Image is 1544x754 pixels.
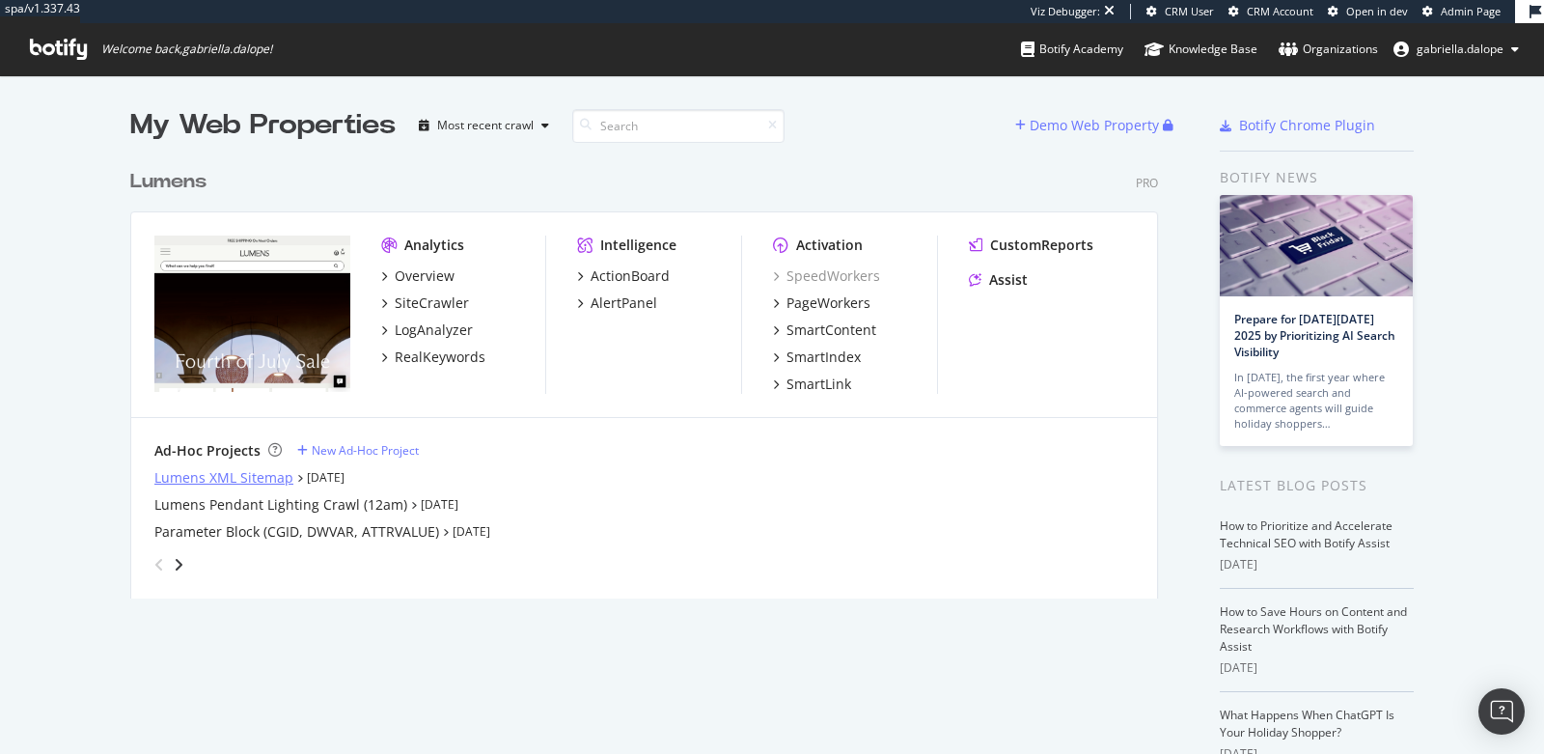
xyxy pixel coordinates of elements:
div: In [DATE], the first year where AI-powered search and commerce agents will guide holiday shoppers… [1234,370,1398,432]
span: CRM User [1165,4,1214,18]
a: Admin Page [1422,4,1501,19]
a: Assist [969,270,1028,290]
a: How to Prioritize and Accelerate Technical SEO with Botify Assist [1220,517,1392,551]
a: Lumens [130,168,214,196]
a: Parameter Block (CGID, DWVAR, ATTRVALUE) [154,522,439,542]
div: Open Intercom Messenger [1478,688,1525,735]
div: ActionBoard [591,266,670,286]
button: gabriella.dalope [1378,34,1534,65]
div: Lumens [130,168,207,196]
div: Intelligence [600,236,676,255]
div: Pro [1136,175,1158,191]
div: LogAnalyzer [395,321,473,340]
a: CRM Account [1228,4,1313,19]
div: Assist [989,270,1028,290]
a: SiteCrawler [381,293,469,313]
div: New Ad-Hoc Project [312,442,419,459]
a: Lumens XML Sitemap [154,468,293,488]
a: Organizations [1279,23,1378,75]
div: angle-right [172,555,185,574]
span: gabriella.dalope [1417,41,1503,57]
div: [DATE] [1220,659,1414,677]
a: SmartContent [773,321,876,340]
div: Botify news [1220,167,1414,188]
div: SmartContent [786,321,876,340]
div: Knowledge Base [1144,40,1257,59]
div: Latest Blog Posts [1220,475,1414,496]
div: Viz Debugger: [1031,4,1100,19]
div: Overview [395,266,455,286]
div: Most recent crawl [437,120,534,131]
a: AlertPanel [577,293,657,313]
button: Most recent crawl [411,110,557,141]
span: Welcome back, gabriella.dalope ! [101,42,272,57]
a: CRM User [1146,4,1214,19]
a: CustomReports [969,236,1093,255]
a: What Happens When ChatGPT Is Your Holiday Shopper? [1220,707,1394,740]
a: ActionBoard [577,266,670,286]
div: Ad-Hoc Projects [154,441,261,461]
div: AlertPanel [591,293,657,313]
a: Prepare for [DATE][DATE] 2025 by Prioritizing AI Search Visibility [1234,311,1395,360]
a: LogAnalyzer [381,321,473,340]
div: RealKeywords [395,348,485,367]
a: Botify Chrome Plugin [1220,116,1375,135]
div: Organizations [1279,40,1378,59]
img: Prepare for Black Friday 2025 by Prioritizing AI Search Visibility [1220,195,1413,296]
a: SpeedWorkers [773,266,880,286]
div: Analytics [404,236,464,255]
a: [DATE] [307,469,345,486]
a: Open in dev [1328,4,1408,19]
a: SmartIndex [773,348,861,367]
a: How to Save Hours on Content and Research Workflows with Botify Assist [1220,603,1407,655]
div: My Web Properties [130,106,396,145]
a: Botify Academy [1021,23,1123,75]
a: Lumens Pendant Lighting Crawl (12am) [154,495,407,515]
a: Knowledge Base [1144,23,1257,75]
div: SmartLink [786,375,851,394]
a: Demo Web Property [1015,117,1163,133]
img: www.lumens.com [154,236,350,392]
div: [DATE] [1220,556,1414,573]
div: SiteCrawler [395,293,469,313]
span: Admin Page [1441,4,1501,18]
input: Search [572,109,785,143]
div: PageWorkers [786,293,870,313]
div: grid [130,145,1173,599]
div: Botify Chrome Plugin [1239,116,1375,135]
a: [DATE] [453,523,490,540]
span: CRM Account [1247,4,1313,18]
div: SmartIndex [786,348,861,367]
a: [DATE] [421,496,458,513]
div: Botify Academy [1021,40,1123,59]
a: PageWorkers [773,293,870,313]
button: Demo Web Property [1015,110,1163,141]
span: Open in dev [1346,4,1408,18]
a: Overview [381,266,455,286]
div: Demo Web Property [1030,116,1159,135]
div: Activation [796,236,863,255]
div: angle-left [147,549,172,580]
a: RealKeywords [381,348,485,367]
a: New Ad-Hoc Project [297,442,419,459]
div: CustomReports [990,236,1093,255]
a: SmartLink [773,375,851,394]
